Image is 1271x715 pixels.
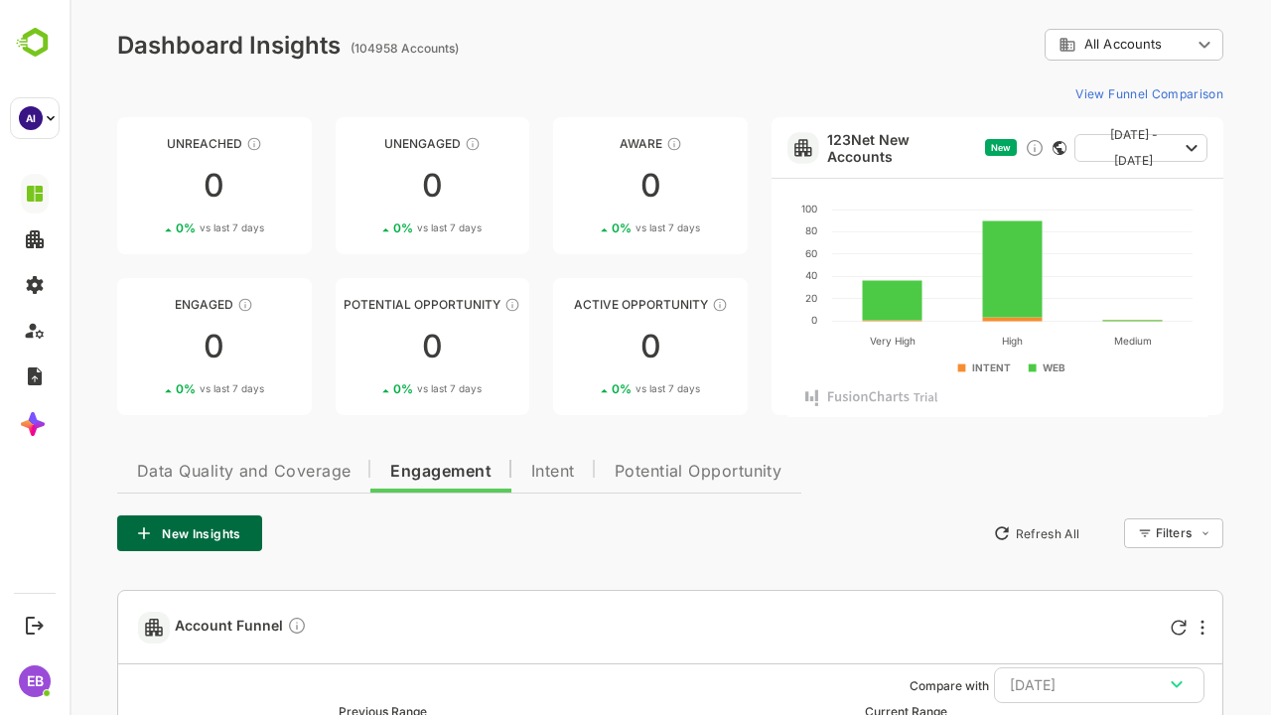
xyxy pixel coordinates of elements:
[395,136,411,152] div: These accounts have not shown enough engagement and need nurturing
[177,136,193,152] div: These accounts have not been engaged with for a defined time period
[48,31,271,60] div: Dashboard Insights
[1101,620,1117,636] div: Refresh
[1086,525,1122,540] div: Filters
[736,269,748,281] text: 40
[348,220,412,235] span: vs last 7 days
[736,292,748,304] text: 20
[742,314,748,326] text: 0
[266,117,461,254] a: UnengagedThese accounts have not shown enough engagement and need nurturing00%vs last 7 days
[281,41,395,56] ag: (104958 Accounts)
[484,297,678,312] div: Active Opportunity
[736,224,748,236] text: 80
[10,24,61,62] img: BambooboxLogoMark.f1c84d78b4c51b1a7b5f700c9845e183.svg
[435,297,451,313] div: These accounts are MQAs and can be passed on to Inside Sales
[266,170,461,202] div: 0
[545,464,713,480] span: Potential Opportunity
[21,612,48,639] button: Logout
[955,138,975,158] div: Discover new ICP-fit accounts showing engagement — via intent surges, anonymous website visits, L...
[566,381,631,396] span: vs last 7 days
[462,464,505,480] span: Intent
[484,331,678,362] div: 0
[736,247,748,259] text: 60
[484,170,678,202] div: 0
[975,26,1154,65] div: All Accounts
[19,106,43,130] div: AI
[105,616,237,639] span: Account Funnel
[642,297,658,313] div: These accounts have open opportunities which might be at any of the Sales Stages
[324,381,412,396] div: 0 %
[48,117,242,254] a: UnreachedThese accounts have not been engaged with for a defined time period00%vs last 7 days
[321,464,422,480] span: Engagement
[48,515,193,551] button: New Insights
[130,381,195,396] span: vs last 7 days
[48,136,242,151] div: Unreached
[217,616,237,639] div: Compare Funnel to any previous dates, and click on any plot in the current funnel to view the det...
[542,220,631,235] div: 0 %
[1044,335,1081,347] text: Medium
[924,667,1135,703] button: [DATE]
[266,331,461,362] div: 0
[799,335,845,348] text: Very High
[266,278,461,415] a: Potential OpportunityThese accounts are MQAs and can be passed on to Inside Sales00%vs last 7 days
[566,220,631,235] span: vs last 7 days
[68,464,281,480] span: Data Quality and Coverage
[48,331,242,362] div: 0
[106,220,195,235] div: 0 %
[1131,620,1135,636] div: More
[940,672,1119,698] div: [DATE]
[484,136,678,151] div: Aware
[542,381,631,396] div: 0 %
[932,335,953,348] text: High
[106,381,195,396] div: 0 %
[983,141,997,155] div: This card does not support filter and segments
[266,136,461,151] div: Unengaged
[915,517,1019,549] button: Refresh All
[484,117,678,254] a: AwareThese accounts have just entered the buying cycle and need further nurturing00%vs last 7 days
[348,381,412,396] span: vs last 7 days
[130,220,195,235] span: vs last 7 days
[989,36,1122,54] div: All Accounts
[168,297,184,313] div: These accounts are warm, further nurturing would qualify them to MQAs
[48,170,242,202] div: 0
[1084,515,1154,551] div: Filters
[324,220,412,235] div: 0 %
[48,297,242,312] div: Engaged
[998,77,1154,109] button: View Funnel Comparison
[840,678,919,693] ag: Compare with
[1005,134,1138,162] button: [DATE] - [DATE]
[732,203,748,214] text: 100
[19,665,51,697] div: EB
[758,131,908,165] a: 123Net New Accounts
[921,142,941,153] span: New
[484,278,678,415] a: Active OpportunityThese accounts have open opportunities which might be at any of the Sales Stage...
[1021,122,1108,174] span: [DATE] - [DATE]
[266,297,461,312] div: Potential Opportunity
[597,136,613,152] div: These accounts have just entered the buying cycle and need further nurturing
[48,278,242,415] a: EngagedThese accounts are warm, further nurturing would qualify them to MQAs00%vs last 7 days
[1015,37,1092,52] span: All Accounts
